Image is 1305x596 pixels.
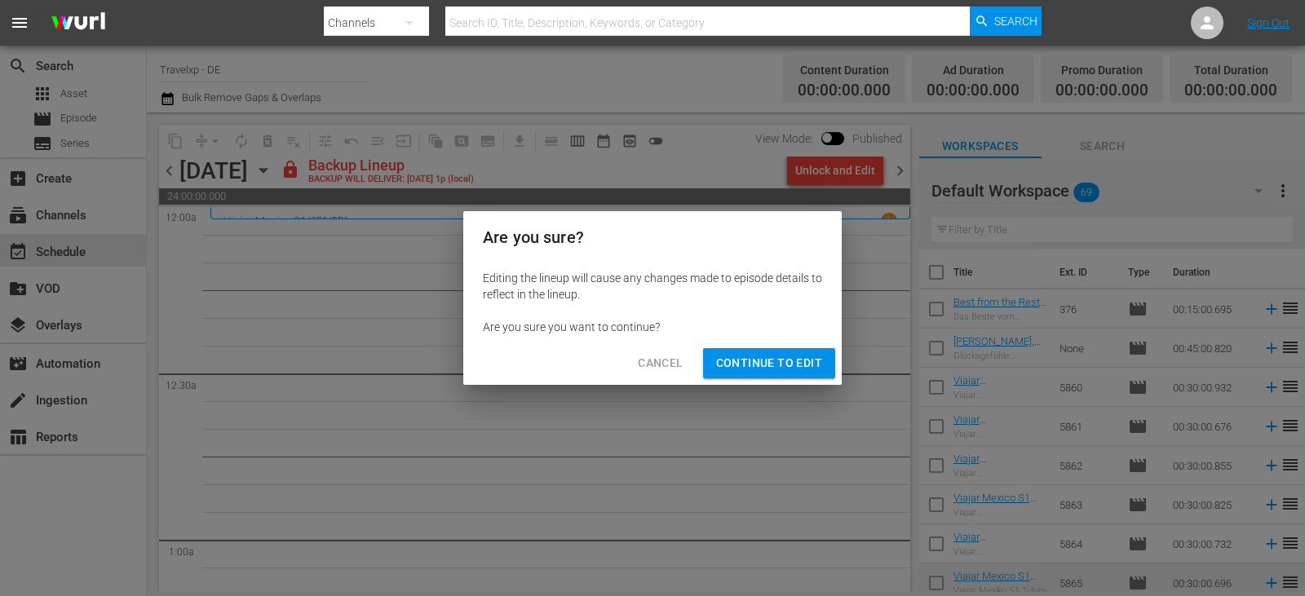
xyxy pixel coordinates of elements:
[39,4,117,42] img: ans4CAIJ8jUAAAAAAAAAAAAAAAAAAAAAAAAgQb4GAAAAAAAAAAAAAAAAAAAAAAAAJMjXAAAAAAAAAAAAAAAAAAAAAAAAgAT5G...
[483,270,822,302] div: Editing the lineup will cause any changes made to episode details to reflect in the lineup.
[483,319,822,335] div: Are you sure you want to continue?
[625,348,696,378] button: Cancel
[638,353,683,373] span: Cancel
[10,13,29,33] span: menu
[1247,16,1290,29] a: Sign Out
[716,353,822,373] span: Continue to Edit
[994,7,1037,36] span: Search
[703,348,835,378] button: Continue to Edit
[483,224,822,250] h2: Are you sure?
